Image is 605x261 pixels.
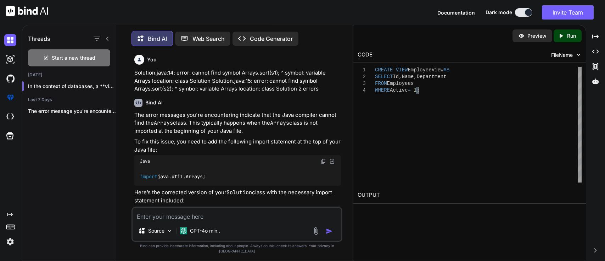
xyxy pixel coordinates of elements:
button: Invite Team [542,5,594,20]
span: 1 [414,87,416,93]
span: = [408,87,410,93]
button: Documentation [437,9,475,16]
span: Active [390,87,408,93]
p: GPT-4o min.. [190,227,220,234]
img: Open in Browser [329,158,335,164]
img: cloudideIcon [4,111,16,123]
p: Solution.java:14: error: cannot find symbol Arrays.sort(s1); ^ symbol: variable Arrays location: ... [134,69,341,93]
p: Bind AI [148,34,167,43]
p: Code Generator [250,34,293,43]
span: VIEW [396,67,408,73]
img: premium [4,92,16,104]
span: EmployeeView [408,67,443,73]
div: 2 [358,74,366,80]
span: Name [402,74,414,80]
span: SELECT [375,74,393,80]
img: GPT-4o mini [180,227,187,234]
p: Bind can provide inaccurate information, including about people. Always double-check its answers.... [131,243,342,254]
span: Dark mode [486,9,512,16]
img: preview [518,33,525,39]
span: Id [393,74,399,80]
span: WHERE [375,87,390,93]
img: copy [320,158,326,164]
span: , [414,74,416,80]
span: Employees [387,81,414,86]
h6: Bind AI [145,99,163,106]
span: Department [416,74,446,80]
h6: You [147,56,157,63]
p: In the context of databases, a **view** ... [28,83,116,90]
span: ; [416,87,419,93]
code: Solution [226,189,252,196]
p: The error messages you're encountering indicate that the Java compiler cannot find the class. Thi... [134,111,341,135]
p: The error message you're encountering indicates that... [28,108,116,115]
code: Arrays [154,119,173,126]
img: githubDark [4,72,16,85]
span: Documentation [437,10,475,16]
span: , [399,74,402,80]
code: java.util.Arrays; [140,173,206,180]
h2: OUTPUT [353,187,586,203]
h2: Last 7 Days [22,97,116,103]
span: Java [140,158,150,164]
img: chevron down [576,52,582,58]
h2: [DATE] [22,72,116,78]
p: To fix this issue, you need to add the following import statement at the top of your Java file: [134,138,341,154]
div: 4 [358,87,366,94]
img: darkChat [4,34,16,46]
h1: Threads [28,34,50,43]
img: settings [4,236,16,248]
span: CREATE [375,67,393,73]
div: CODE [358,51,372,59]
p: Source [148,227,164,234]
p: Here’s the corrected version of your class with the necessary import statement included: [134,189,341,205]
img: attachment [312,227,320,235]
img: Pick Models [167,228,173,234]
span: FROM [375,81,387,86]
span: import [140,173,157,180]
p: Preview [527,32,547,39]
p: Run [567,32,576,39]
span: Start a new thread [52,54,95,61]
span: AS [443,67,449,73]
code: Arrays [270,119,289,126]
div: 3 [358,80,366,87]
div: 1 [358,67,366,74]
img: darkAi-studio [4,53,16,65]
p: Web Search [192,34,225,43]
img: icon [326,228,333,235]
span: FileName [551,51,573,59]
img: Bind AI [6,6,48,16]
